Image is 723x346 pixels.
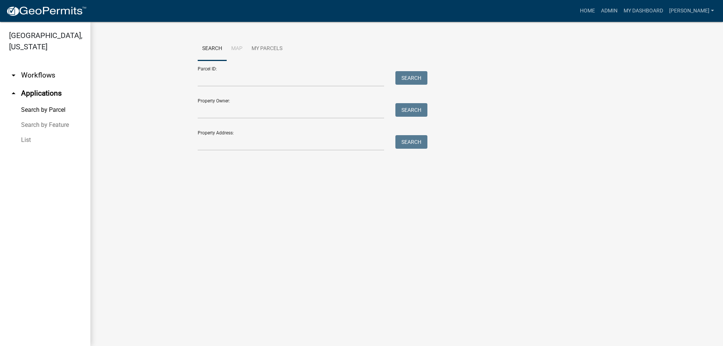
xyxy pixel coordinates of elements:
a: [PERSON_NAME] [666,4,717,18]
a: My Parcels [247,37,287,61]
button: Search [395,135,427,149]
i: arrow_drop_up [9,89,18,98]
button: Search [395,71,427,85]
a: My Dashboard [621,4,666,18]
a: Search [198,37,227,61]
button: Search [395,103,427,117]
a: Home [577,4,598,18]
i: arrow_drop_down [9,71,18,80]
a: Admin [598,4,621,18]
